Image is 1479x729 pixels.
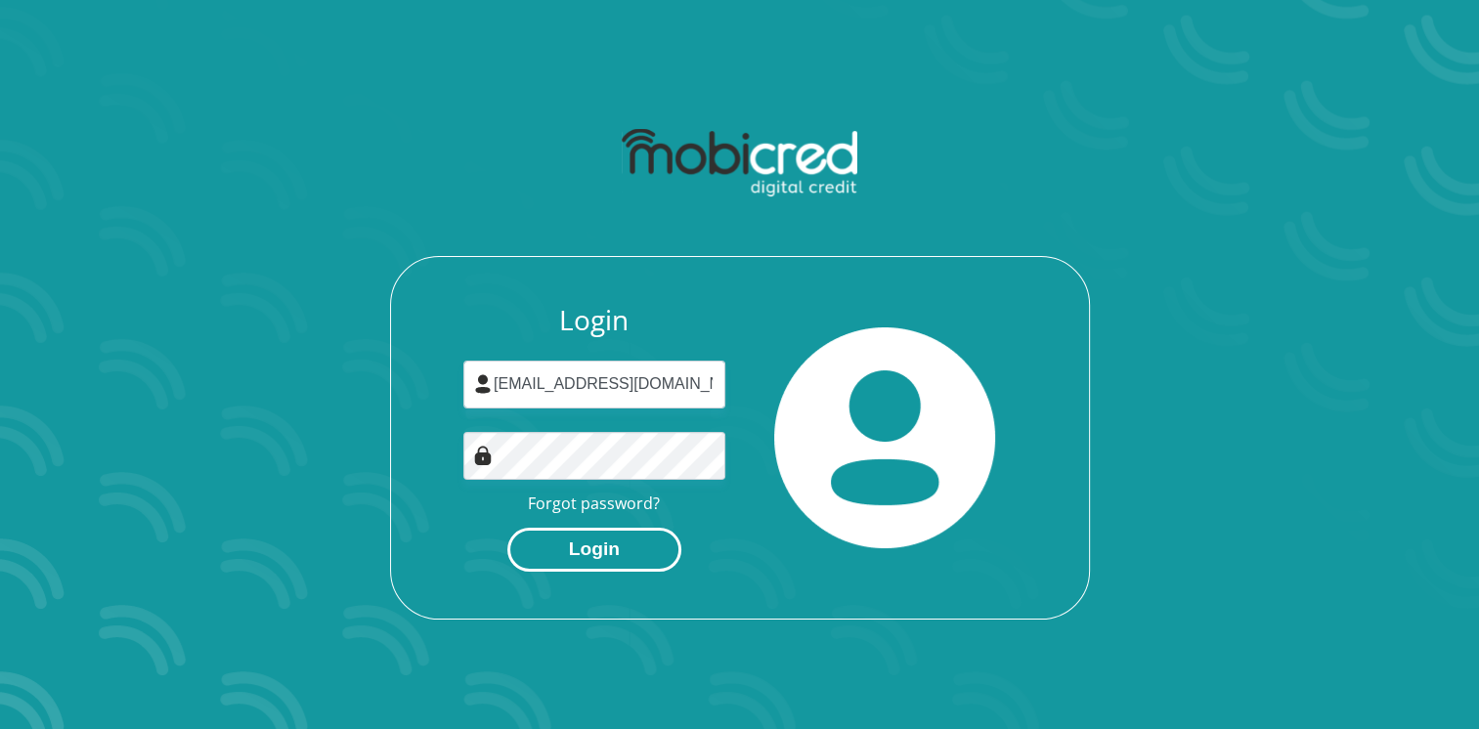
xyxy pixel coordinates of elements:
[463,304,725,337] h3: Login
[473,374,493,394] img: user-icon image
[463,361,725,408] input: Username
[622,129,857,197] img: mobicred logo
[528,493,660,514] a: Forgot password?
[473,446,493,465] img: Image
[507,528,681,572] button: Login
